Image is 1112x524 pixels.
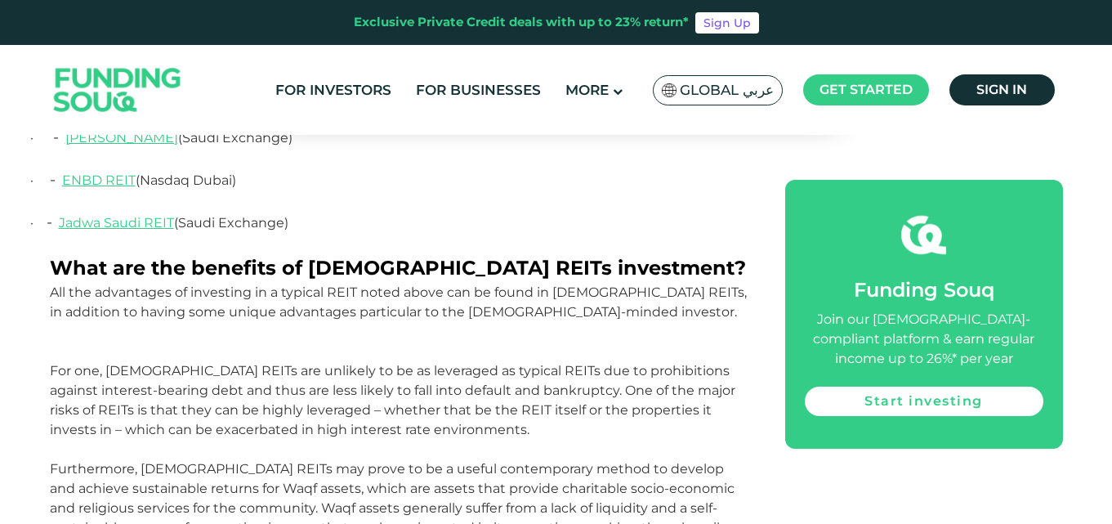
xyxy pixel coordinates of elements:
[53,128,59,146] span: -
[50,256,746,280] span: What are the benefits of [DEMOGRAPHIC_DATA] REITs investment?
[354,13,689,32] div: Exclusive Private Credit deals with up to 23% return*
[695,12,759,34] a: Sign Up
[680,81,774,100] span: Global عربي
[30,215,59,231] span: ·
[50,284,747,437] span: All the advantages of investing in a typical REIT noted above can be found in [DEMOGRAPHIC_DATA] ...
[136,172,236,188] span: (Nasdaq Dubai)
[412,77,545,104] a: For Businesses
[976,82,1027,97] span: Sign in
[805,387,1043,416] a: Start investing
[30,130,65,146] span: ·
[854,278,994,302] span: Funding Souq
[174,215,288,231] span: (Saudi Exchange)
[271,77,395,104] a: For Investors
[47,213,52,231] span: -
[59,215,174,231] a: Jadwa Saudi REIT
[949,74,1055,105] a: Sign in
[50,170,56,189] span: -
[62,172,136,188] a: ENBD REIT
[178,130,293,146] span: (Saudi Exchange)
[30,172,62,188] span: ·
[65,130,178,146] a: [PERSON_NAME]
[662,83,677,97] img: SA Flag
[565,82,609,98] span: More
[38,49,198,132] img: Logo
[805,310,1043,369] div: Join our [DEMOGRAPHIC_DATA]-compliant platform & earn regular income up to 26%* per year
[901,213,946,258] img: fsicon
[819,82,913,97] span: Get started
